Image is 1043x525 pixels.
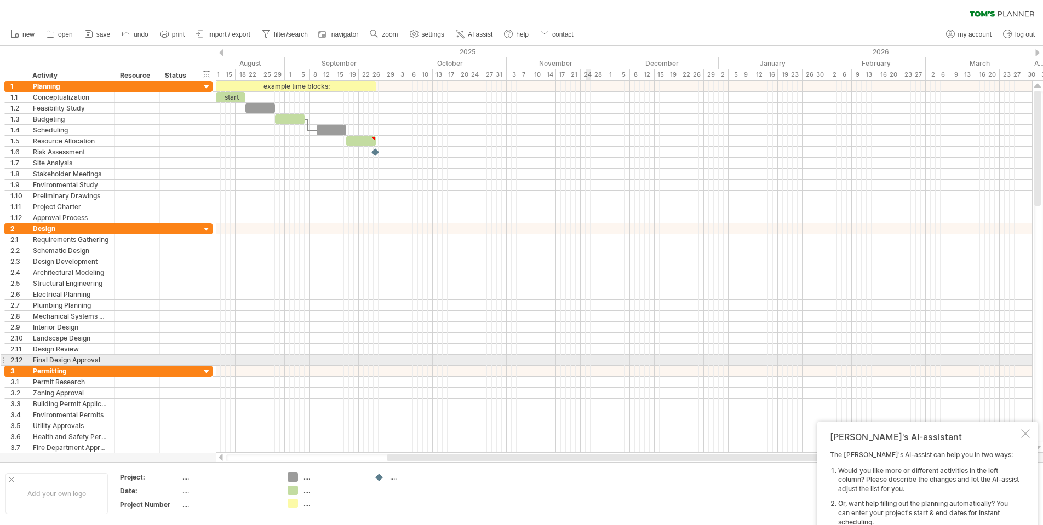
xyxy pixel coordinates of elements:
[827,57,926,69] div: February 2026
[719,57,827,69] div: January 2026
[33,409,109,420] div: Environmental Permits
[10,234,27,245] div: 2.1
[704,69,729,80] div: 29 - 2
[303,472,363,482] div: ....
[182,486,274,495] div: ....
[32,70,108,81] div: Activity
[393,57,507,69] div: October 2025
[33,103,109,113] div: Feasibility Study
[1015,31,1035,38] span: log out
[729,69,753,80] div: 5 - 9
[10,223,27,234] div: 2
[390,472,450,482] div: ....
[182,500,274,509] div: ....
[507,69,531,80] div: 3 - 7
[10,267,27,278] div: 2.4
[33,147,109,157] div: Risk Assessment
[507,57,605,69] div: November 2025
[10,92,27,102] div: 1.1
[552,31,574,38] span: contact
[285,57,393,69] div: September 2025
[803,69,827,80] div: 26-30
[10,158,27,168] div: 1.7
[926,57,1034,69] div: March 2026
[605,57,719,69] div: December 2025
[33,311,109,321] div: Mechanical Systems Design
[310,69,334,80] div: 8 - 12
[457,69,482,80] div: 20-24
[33,223,109,234] div: Design
[33,191,109,201] div: Preliminary Drawings
[10,409,27,420] div: 3.4
[58,31,73,38] span: open
[33,366,109,376] div: Permitting
[367,27,401,42] a: zoom
[10,322,27,332] div: 2.9
[10,245,27,256] div: 2.2
[975,69,1000,80] div: 16-20
[120,500,180,509] div: Project Number
[10,147,27,157] div: 1.6
[531,69,556,80] div: 10 - 14
[8,27,38,42] a: new
[926,69,950,80] div: 2 - 6
[10,136,27,146] div: 1.5
[22,31,35,38] span: new
[10,344,27,354] div: 2.11
[753,69,778,80] div: 12 - 16
[10,311,27,321] div: 2.8
[10,431,27,442] div: 3.6
[382,31,398,38] span: zoom
[482,69,507,80] div: 27-31
[33,212,109,223] div: Approval Process
[274,31,308,38] span: filter/search
[157,27,188,42] a: print
[537,27,577,42] a: contact
[10,125,27,135] div: 1.4
[43,27,76,42] a: open
[303,499,363,508] div: ....
[33,333,109,343] div: Landscape Design
[630,69,655,80] div: 8 - 12
[468,31,492,38] span: AI assist
[82,27,113,42] a: save
[120,472,180,482] div: Project:
[211,69,236,80] div: 11 - 15
[10,278,27,289] div: 2.5
[33,388,109,398] div: Zoning Approval
[556,69,581,80] div: 17 - 21
[10,388,27,398] div: 3.2
[10,191,27,201] div: 1.10
[581,69,605,80] div: 24-28
[10,442,27,453] div: 3.7
[33,234,109,245] div: Requirements Gathering
[10,377,27,387] div: 3.1
[408,69,433,80] div: 6 - 10
[5,473,108,514] div: Add your own logo
[33,322,109,332] div: Interior Design
[33,136,109,146] div: Resource Allocation
[33,114,109,124] div: Budgeting
[10,333,27,343] div: 2.10
[182,472,274,482] div: ....
[958,31,992,38] span: my account
[33,92,109,102] div: Conceptualization
[33,300,109,310] div: Plumbing Planning
[96,31,110,38] span: save
[10,169,27,179] div: 1.8
[10,366,27,376] div: 3
[33,431,109,442] div: Health and Safety Permits
[33,267,109,278] div: Architectural Modeling
[10,114,27,124] div: 1.3
[516,31,529,38] span: help
[943,27,995,42] a: my account
[33,169,109,179] div: Stakeholder Meetings
[181,57,285,69] div: August 2025
[334,69,359,80] div: 15 - 19
[134,31,148,38] span: undo
[259,27,311,42] a: filter/search
[852,69,876,80] div: 9 - 13
[10,180,27,190] div: 1.9
[33,289,109,299] div: Electrical Planning
[33,201,109,212] div: Project Charter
